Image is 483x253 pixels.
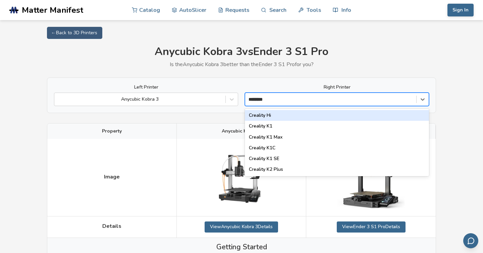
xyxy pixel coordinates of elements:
button: Sign In [447,4,474,16]
div: Creality K2 Plus [245,164,429,175]
span: Image [104,174,120,180]
img: Anycubic Kobra 3 [208,144,275,211]
a: ViewAnycubic Kobra 3Details [205,221,278,232]
input: Anycubic Kobra 3 [58,97,59,102]
div: Creality Hi [245,110,429,121]
a: ← Back to 3D Printers [47,27,102,39]
img: Ender 3 S1 Pro [337,144,405,211]
div: Creality K1C [245,143,429,153]
div: Creality K1 SE [245,153,429,164]
span: Getting Started [216,243,267,251]
label: Left Printer [54,85,238,90]
label: Right Printer [245,85,429,90]
div: Creality K1 Max [245,132,429,143]
a: ViewEnder 3 S1 ProDetails [337,221,406,232]
span: Anycubic Kobra 3 [222,129,261,134]
span: Matter Manifest [22,5,83,15]
input: Creality HiCreality K1Creality K1 MaxCreality K1CCreality K1 SECreality K2 Plus [249,97,263,102]
p: Is the Anycubic Kobra 3 better than the Ender 3 S1 Pro for you? [47,61,436,67]
span: Property [102,129,122,134]
h1: Anycubic Kobra 3 vs Ender 3 S1 Pro [47,46,436,58]
span: Details [102,223,121,229]
button: Send feedback via email [463,233,478,248]
div: Creality K1 [245,121,429,132]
